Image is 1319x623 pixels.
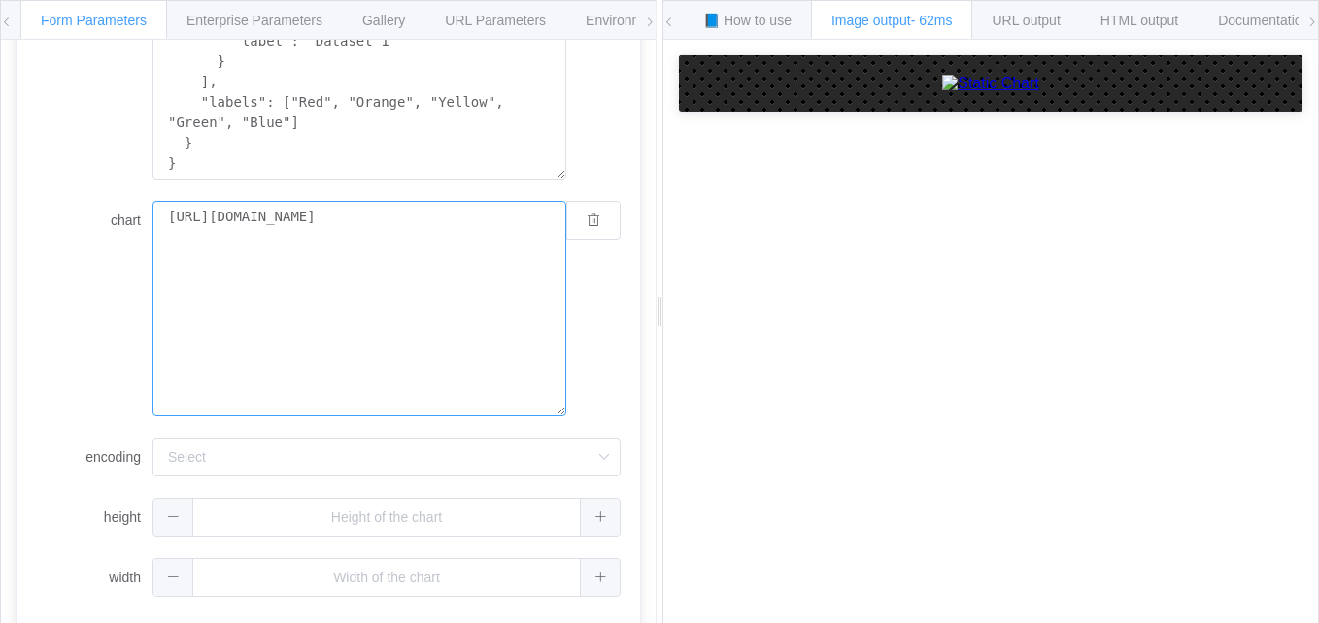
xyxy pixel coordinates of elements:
[152,438,621,476] input: Select
[152,498,621,537] input: Height of the chart
[36,201,152,240] label: chart
[445,13,546,28] span: URL Parameters
[703,13,792,28] span: 📘 How to use
[831,13,953,28] span: Image output
[362,13,405,28] span: Gallery
[911,13,953,28] span: - 62ms
[698,75,1283,92] a: Static Chart
[186,13,322,28] span: Enterprise Parameters
[1100,13,1178,28] span: HTML output
[942,75,1039,92] img: Static Chart
[36,438,152,476] label: encoding
[586,13,669,28] span: Environments
[41,13,147,28] span: Form Parameters
[36,558,152,597] label: width
[992,13,1060,28] span: URL output
[1218,13,1309,28] span: Documentation
[36,498,152,537] label: height
[152,558,621,597] input: Width of the chart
